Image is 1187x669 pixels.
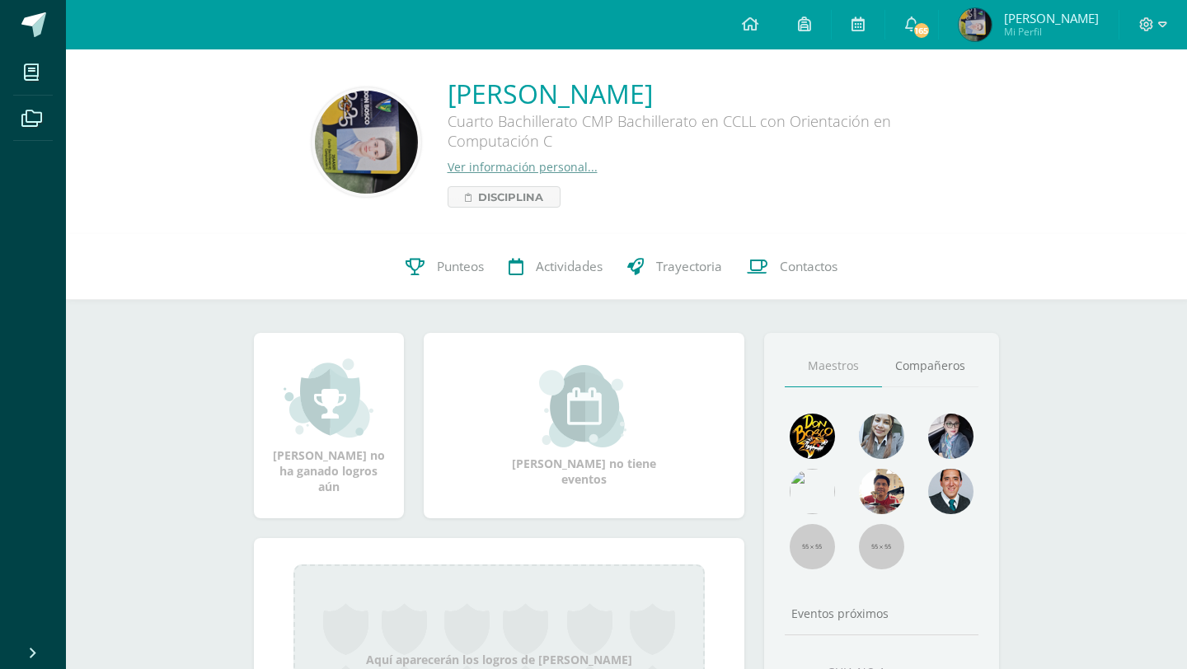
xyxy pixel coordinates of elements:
img: 29fc2a48271e3f3676cb2cb292ff2552.png [790,414,835,459]
a: Disciplina [448,186,561,208]
span: Trayectoria [656,258,722,275]
div: [PERSON_NAME] no ha ganado logros aún [270,357,387,494]
span: Punteos [437,258,484,275]
img: 55x55 [859,524,904,569]
img: achievement_small.png [284,357,373,439]
a: Punteos [393,234,496,300]
img: c25c8a4a46aeab7e345bf0f34826bacf.png [790,469,835,514]
a: [PERSON_NAME] [448,76,942,111]
a: Contactos [734,234,850,300]
span: Disciplina [478,187,543,207]
img: eec80b72a0218df6e1b0c014193c2b59.png [928,469,974,514]
img: 7be9d8f882ca6f98624e0e43a3a448cb.png [959,8,992,41]
div: Cuarto Bachillerato CMP Bachillerato en CCLL con Orientación en Computación C [448,111,942,159]
a: Trayectoria [615,234,734,300]
a: Ver información personal... [448,159,598,175]
div: [PERSON_NAME] no tiene eventos [501,365,666,487]
img: 11152eb22ca3048aebc25a5ecf6973a7.png [859,469,904,514]
img: event_small.png [539,365,629,447]
span: Mi Perfil [1004,25,1099,39]
img: 45bd7986b8947ad7e5894cbc9b781108.png [859,414,904,459]
img: 55x55 [790,524,835,569]
a: Compañeros [882,345,979,387]
img: d9614a5f1b8a543d6fae9b168099103f.png [315,91,418,194]
span: Contactos [780,258,837,275]
span: 165 [912,21,930,40]
span: Actividades [536,258,603,275]
div: Eventos próximos [785,606,979,621]
img: b8baad08a0802a54ee139394226d2cf3.png [928,414,974,459]
a: Maestros [785,345,882,387]
a: Actividades [496,234,615,300]
span: [PERSON_NAME] [1004,10,1099,26]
